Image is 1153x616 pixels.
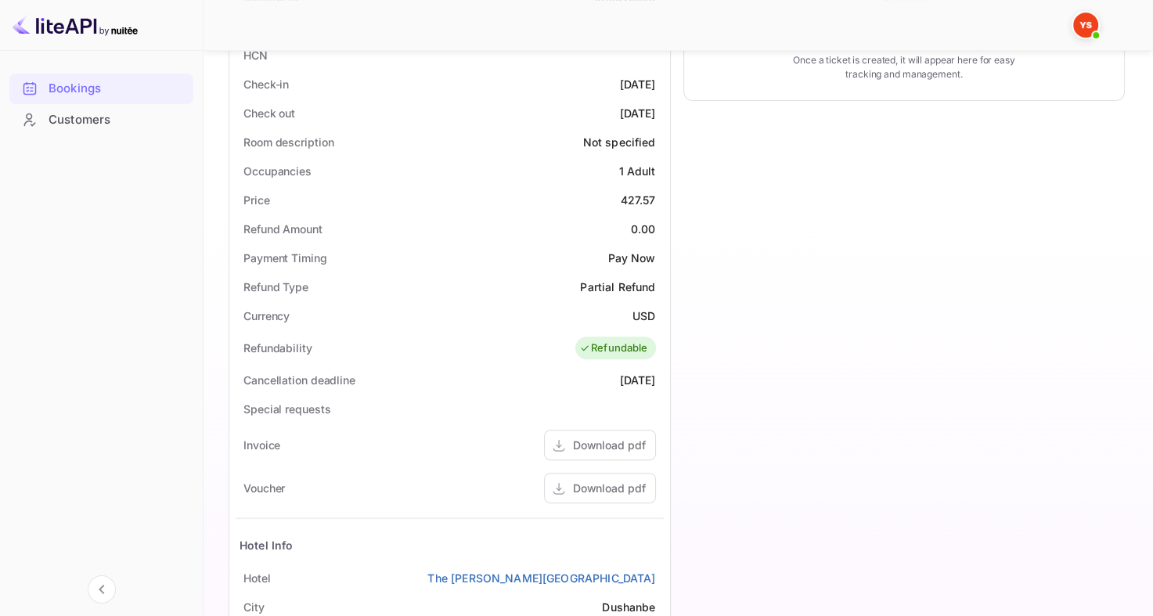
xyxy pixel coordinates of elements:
div: Cancellation deadline [243,372,355,388]
div: Room description [243,134,333,150]
p: Once a ticket is created, it will appear here for easy tracking and management. [786,53,1021,81]
div: Refund Type [243,279,308,295]
div: Refundability [243,340,312,356]
div: Currency [243,308,290,324]
div: Price [243,192,270,208]
div: Check-in [243,76,289,92]
a: Customers [9,105,193,134]
div: Payment Timing [243,250,327,266]
div: Occupancies [243,163,312,179]
div: Not specified [583,134,656,150]
div: Customers [9,105,193,135]
div: Hotel Info [240,537,294,553]
div: 1 Adult [618,163,655,179]
img: LiteAPI logo [13,13,138,38]
div: Voucher [243,480,285,496]
div: Partial Refund [580,279,655,295]
div: Invoice [243,437,280,453]
div: [DATE] [620,372,656,388]
div: Pay Now [607,250,655,266]
div: Hotel [243,570,271,586]
button: Collapse navigation [88,575,116,603]
div: Refund Amount [243,221,322,237]
div: Download pdf [573,480,646,496]
div: Check out [243,105,295,121]
a: Bookings [9,74,193,103]
div: Refundable [579,340,648,356]
div: Download pdf [573,437,646,453]
div: City [243,599,265,615]
div: 0.00 [631,221,656,237]
div: [DATE] [620,105,656,121]
div: 427.57 [621,192,656,208]
div: [DATE] [620,76,656,92]
div: Dushanbe [602,599,655,615]
div: Customers [49,111,186,129]
div: Bookings [49,80,186,98]
div: Special requests [243,401,330,417]
a: The [PERSON_NAME][GEOGRAPHIC_DATA] [427,570,655,586]
div: USD [632,308,655,324]
img: Yandex Support [1073,13,1098,38]
div: Bookings [9,74,193,104]
div: HCN [243,47,268,63]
